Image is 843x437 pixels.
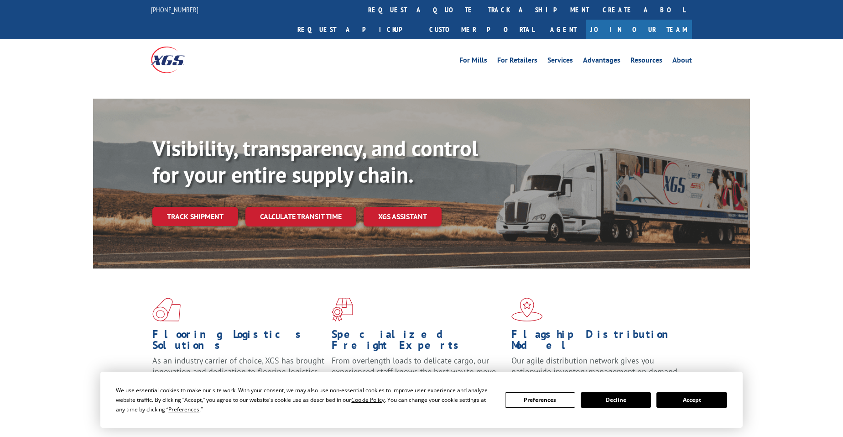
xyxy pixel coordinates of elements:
div: We use essential cookies to make our site work. With your consent, we may also use non-essential ... [116,385,494,414]
a: For Retailers [497,57,537,67]
a: Resources [630,57,662,67]
button: Accept [656,392,727,408]
img: xgs-icon-flagship-distribution-model-red [511,298,543,321]
a: Track shipment [152,207,238,226]
div: Cookie Consent Prompt [100,372,743,428]
a: XGS ASSISTANT [364,207,442,226]
a: Agent [541,20,586,39]
a: Request a pickup [291,20,422,39]
button: Preferences [505,392,575,408]
span: As an industry carrier of choice, XGS has brought innovation and dedication to flooring logistics... [152,355,324,388]
h1: Specialized Freight Experts [332,329,504,355]
h1: Flagship Distribution Model [511,329,684,355]
img: xgs-icon-total-supply-chain-intelligence-red [152,298,181,321]
a: Join Our Team [586,20,692,39]
span: Our agile distribution network gives you nationwide inventory management on demand. [511,355,679,377]
img: xgs-icon-focused-on-flooring-red [332,298,353,321]
p: From overlength loads to delicate cargo, our experienced staff knows the best way to move your fr... [332,355,504,396]
h1: Flooring Logistics Solutions [152,329,325,355]
span: Cookie Policy [351,396,385,404]
a: [PHONE_NUMBER] [151,5,198,14]
b: Visibility, transparency, and control for your entire supply chain. [152,134,478,189]
a: Services [547,57,573,67]
a: Calculate transit time [245,207,356,226]
button: Decline [581,392,651,408]
a: Customer Portal [422,20,541,39]
a: Advantages [583,57,620,67]
span: Preferences [168,405,199,413]
a: About [672,57,692,67]
a: For Mills [459,57,487,67]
